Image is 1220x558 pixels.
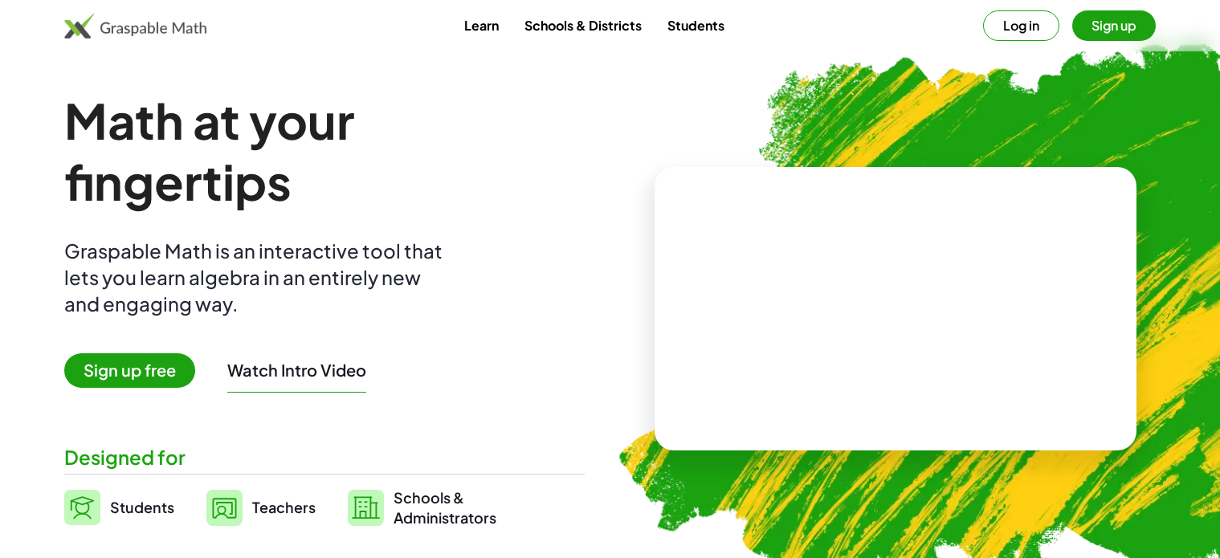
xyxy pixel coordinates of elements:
img: svg%3e [206,490,243,526]
div: Graspable Math is an interactive tool that lets you learn algebra in an entirely new and engaging... [64,238,450,317]
video: What is this? This is dynamic math notation. Dynamic math notation plays a central role in how Gr... [775,249,1016,369]
button: Sign up [1072,10,1156,41]
span: Schools & Administrators [394,487,496,527]
a: Schools &Administrators [348,487,496,527]
div: Designed for [64,444,585,470]
a: Learn [451,10,512,40]
img: svg%3e [64,490,100,525]
button: Watch Intro Video [227,360,366,381]
a: Schools & Districts [512,10,655,40]
a: Students [64,487,174,527]
a: Students [655,10,737,40]
a: Teachers [206,487,316,527]
h1: Math at your fingertips [64,90,575,212]
img: svg%3e [348,490,384,526]
span: Students [110,498,174,516]
span: Teachers [252,498,316,516]
span: Sign up free [64,353,195,388]
button: Log in [983,10,1059,41]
